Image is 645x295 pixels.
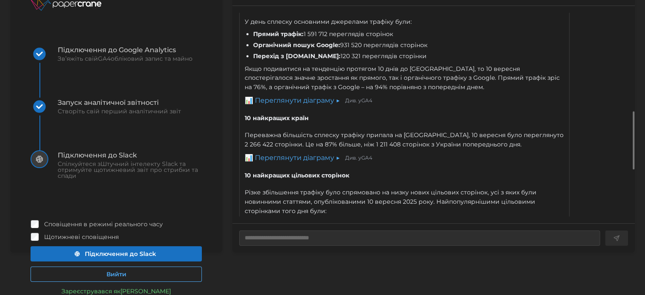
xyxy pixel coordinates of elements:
a: Див. уGA4 [345,97,372,105]
font: Зв’яжіть свій [58,55,98,62]
font: Див. у [345,97,361,104]
mark: GA4 [98,55,111,62]
font: ▶ [336,96,340,104]
font: Підключення до Slack [85,250,156,258]
font: Перехід з [DOMAIN_NAME]: [253,52,341,60]
button: Підключення до Slack [31,246,202,261]
font: Прямий трафік: [253,30,304,38]
font: [PERSON_NAME] [120,287,171,295]
font: обліковий запис та майно [111,55,193,62]
font: у Slack та отримуйте щотижневий звіт про стрибки та спади [58,160,198,180]
mark: GA4 [361,97,372,104]
button: Запуск аналітичної звітностіСтворіть свій перший аналітичний звіт [31,98,181,150]
font: Органічний пошук Google: [253,41,340,49]
font: Зареєструвався як [61,287,120,295]
mark: GA4 [361,155,372,161]
font: 10 найкращих цільових сторінок [245,171,349,179]
button: Підключення до Google AnalyticsЗв’яжіть свійGA4обліковий запис та майно [31,45,193,98]
font: Запуск аналітичної звітності [58,98,159,107]
font: Див. у [345,155,361,161]
font: Підключення до Slack [58,151,137,159]
font: У день сплеску основними джерелами трафіку були: [245,18,412,25]
button: Підключення до SlackСпілкуйтеся зШтучний інтелекту Slack та отримуйте щотижневий звіт про стрибки... [31,150,202,203]
a: Див. уGA4 [345,154,372,162]
font: 📊 Переглянути діаграму [245,154,334,162]
font: Спілкуйтеся з [58,160,101,168]
font: 120 321 переглядів сторінки [341,52,427,60]
font: 📊 Переглянути діаграму [245,96,334,104]
font: Сповіщення в режимі реального часу [44,220,163,228]
font: ▶ [336,154,340,162]
font: Якщо подивитися на тенденцію протягом 10 днів до [GEOGRAPHIC_DATA], то 10 вересня спостерігалося ... [245,65,560,91]
font: 1 591 712 переглядів сторінок [304,30,393,38]
font: Вийти [106,270,126,278]
font: 931 520 переглядів сторінок [340,41,427,49]
font: Створіть свій перший аналітичний звіт [58,107,181,115]
font: 10 найкращих країн [245,114,309,122]
font: Різке збільшення трафіку було спрямовано на низку нових цільових сторінок, усі з яких були новинн... [245,188,536,214]
font: Підключення до Google Analytics [58,46,176,54]
font: Щотижневі сповіщення [44,233,119,241]
font: Переважна більшість сплеску трафіку припала на [GEOGRAPHIC_DATA], 10 вересня було переглянуто 2 2... [245,131,564,148]
button: Вийти [31,267,202,282]
font: Штучний інтелект [101,160,157,168]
